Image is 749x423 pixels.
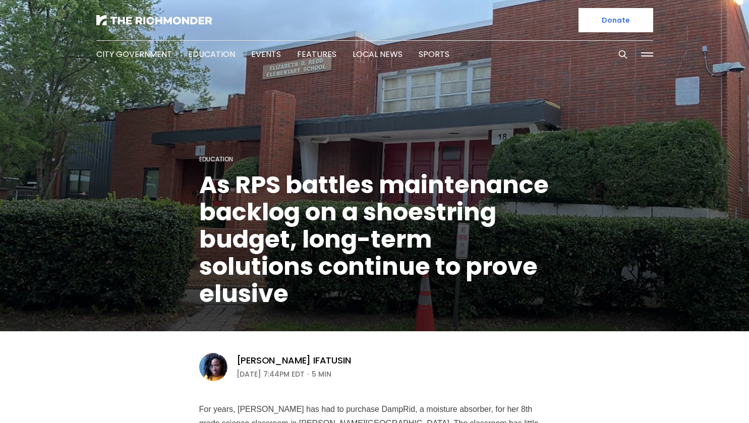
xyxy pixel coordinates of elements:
button: Search this site [615,47,630,62]
a: Sports [419,48,449,60]
a: Local News [353,48,402,60]
h1: As RPS battles maintenance backlog on a shoestring budget, long-term solutions continue to prove ... [199,171,550,308]
a: City Government [96,48,172,60]
span: 5 min [312,368,331,380]
a: [PERSON_NAME] Ifatusin [237,354,351,367]
a: Education [199,155,233,163]
time: [DATE] 7:44PM EDT [237,368,305,380]
img: Victoria A. Ifatusin [199,353,227,381]
a: Features [297,48,336,60]
a: Events [251,48,281,60]
iframe: portal-trigger [664,374,749,423]
a: Education [188,48,235,60]
img: The Richmonder [96,15,212,25]
a: Donate [579,8,653,32]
